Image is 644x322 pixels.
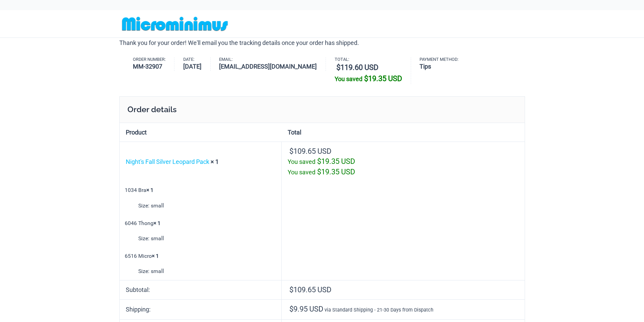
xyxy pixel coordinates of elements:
h2: Order details [119,96,525,123]
strong: Size: [138,266,149,276]
p: small [138,233,276,244]
th: Total [282,123,524,142]
bdi: 19.35 USD [364,74,402,83]
p: small [138,266,276,276]
p: Thank you for your order! We'll email you the tracking details once your order has shipped. [119,38,525,48]
span: $ [289,286,293,294]
li: Payment method: [420,57,467,71]
span: 9.95 USD [289,305,323,313]
li: Total: [335,57,411,84]
strong: × 1 [152,253,159,259]
span: $ [317,157,321,166]
th: Subtotal: [120,280,282,299]
strong: Size: [138,233,149,244]
span: $ [317,168,321,176]
strong: × 1 [146,187,153,193]
th: Product [120,123,282,142]
th: Shipping: [120,299,282,319]
li: Date: [183,57,211,71]
strong: × 1 [211,158,219,165]
strong: Tips [420,62,458,71]
span: 109.65 USD [289,286,331,294]
strong: × 1 [153,220,161,226]
span: $ [336,63,340,72]
small: via Standard Shipping - 21-30 Days from Dispatch [325,307,433,313]
bdi: 109.65 USD [289,147,331,155]
div: You saved [288,167,518,177]
strong: Size: [138,201,149,211]
strong: MM-32907 [133,62,166,71]
bdi: 19.35 USD [317,168,355,176]
bdi: 119.60 USD [336,63,378,72]
li: Order number: [133,57,175,71]
a: Night's Fall Silver Leopard Pack [126,158,209,165]
div: You saved [288,156,518,167]
span: $ [364,74,368,83]
div: You saved [335,73,402,84]
strong: [EMAIL_ADDRESS][DOMAIN_NAME] [219,62,317,71]
span: $ [289,147,293,155]
strong: [DATE] [183,62,201,71]
li: Email: [219,57,326,71]
td: 1034 Bra [120,181,282,214]
span: $ [289,305,293,313]
td: 6516 Micro [120,247,282,280]
bdi: 19.35 USD [317,157,355,166]
img: MM SHOP LOGO FLAT [119,16,231,31]
p: small [138,201,276,211]
td: 6046 Thong [120,215,282,247]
